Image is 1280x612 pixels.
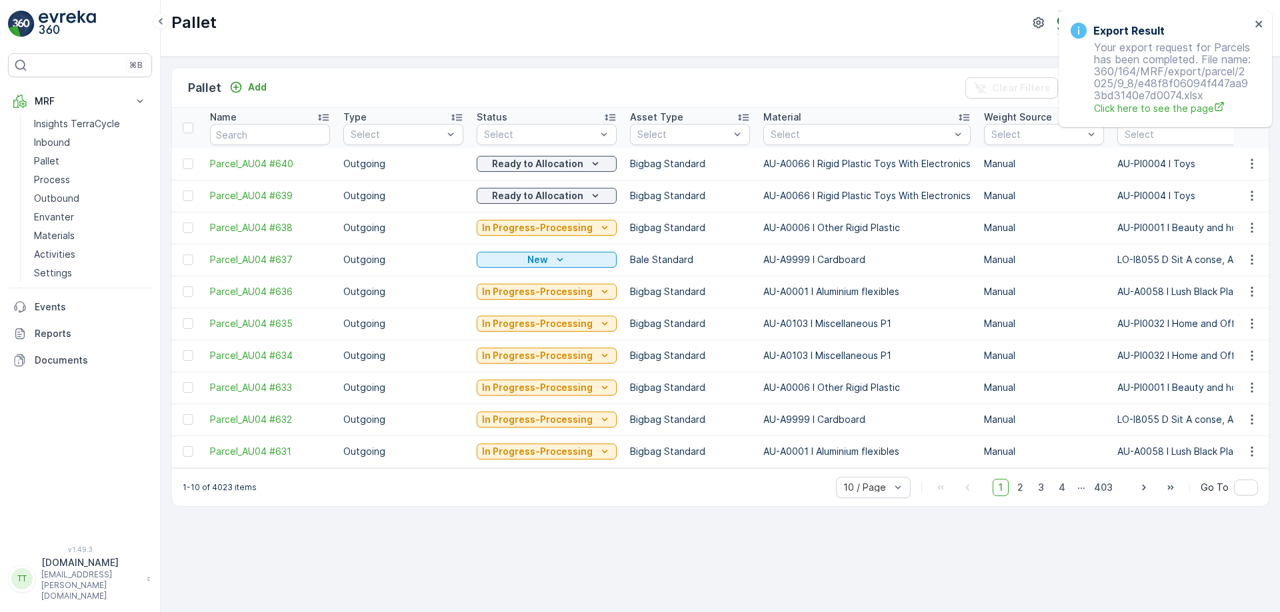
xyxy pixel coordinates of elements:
[129,60,143,71] p: ⌘B
[977,404,1111,436] td: Manual
[757,404,977,436] td: AU-A9999 I Cardboard
[337,404,470,436] td: Outgoing
[41,569,140,601] p: [EMAIL_ADDRESS][PERSON_NAME][DOMAIN_NAME]
[977,372,1111,404] td: Manual
[210,189,330,202] span: Parcel_AU04 #639
[1057,11,1269,35] button: Terracycle-AU04 - Sendable(+10:00)
[623,276,757,308] td: Bigbag Standard
[757,212,977,244] td: AU-A0006 I Other Rigid Plastic
[965,77,1058,99] button: Clear Filters
[477,252,617,268] button: New
[492,189,583,202] p: Ready to Allocation
[337,148,470,180] td: Outgoing
[1077,479,1085,496] p: ...
[492,157,583,170] p: Ready to Allocation
[337,276,470,308] td: Outgoing
[183,414,193,425] div: Toggle Row Selected
[1094,101,1251,115] a: Click here to see the page
[623,404,757,436] td: Bigbag Standard
[8,294,152,320] a: Events
[35,327,147,340] p: Reports
[34,136,70,149] p: Inbound
[477,380,617,396] button: In Progress-Processing
[35,95,125,108] p: MRF
[29,170,152,189] a: Process
[477,156,617,172] button: Ready to Allocation
[1057,15,1079,30] img: terracycle_logo.png
[188,79,221,97] p: Pallet
[171,12,217,33] p: Pallet
[1255,19,1264,31] button: close
[1032,479,1050,496] span: 3
[210,253,330,266] span: Parcel_AU04 #637
[757,436,977,467] td: AU-A0001 I Aluminium flexibles
[183,254,193,265] div: Toggle Row Selected
[484,128,596,141] p: Select
[29,189,152,208] a: Outbound
[477,188,617,204] button: Ready to Allocation
[757,180,977,212] td: AU-A0066 I Rigid Plastic Toys With Electronics
[337,436,470,467] td: Outgoing
[977,244,1111,276] td: Manual
[977,276,1111,308] td: Manual
[757,244,977,276] td: AU-A9999 I Cardboard
[34,192,79,205] p: Outbound
[210,381,330,394] a: Parcel_AU04 #633
[210,445,330,458] a: Parcel_AU04 #631
[337,244,470,276] td: Outgoing
[29,208,152,226] a: Envanter
[29,133,152,152] a: Inbound
[34,266,72,280] p: Settings
[477,220,617,236] button: In Progress-Processing
[977,436,1111,467] td: Manual
[351,128,443,141] p: Select
[477,111,507,124] p: Status
[29,115,152,133] a: Insights TerraCycle
[977,340,1111,372] td: Manual
[210,349,330,362] a: Parcel_AU04 #634
[8,556,152,601] button: TT[DOMAIN_NAME][EMAIL_ADDRESS][PERSON_NAME][DOMAIN_NAME]
[34,210,74,224] p: Envanter
[993,479,1009,496] span: 1
[977,308,1111,340] td: Manual
[337,340,470,372] td: Outgoing
[482,349,593,362] p: In Progress-Processing
[210,124,330,145] input: Search
[35,300,147,314] p: Events
[337,212,470,244] td: Outgoing
[34,248,75,261] p: Activities
[34,229,75,242] p: Materials
[984,111,1052,124] p: Weight Source
[34,173,70,186] p: Process
[183,350,193,361] div: Toggle Row Selected
[482,413,593,426] p: In Progress-Processing
[337,372,470,404] td: Outgoing
[210,413,330,426] span: Parcel_AU04 #632
[757,148,977,180] td: AU-A0066 I Rigid Plastic Toys With Electronics
[757,308,977,340] td: AU-A0103 I Miscellaneous P1
[8,545,152,553] span: v 1.49.3
[1053,479,1071,496] span: 4
[343,111,367,124] p: Type
[977,180,1111,212] td: Manual
[991,128,1083,141] p: Select
[477,316,617,332] button: In Progress-Processing
[210,157,330,170] span: Parcel_AU04 #640
[8,88,152,115] button: MRF
[482,445,593,458] p: In Progress-Processing
[482,221,593,234] p: In Progress-Processing
[763,111,801,124] p: Material
[29,226,152,245] a: Materials
[1201,481,1229,494] span: Go To
[183,158,193,169] div: Toggle Row Selected
[477,284,617,300] button: In Progress-Processing
[210,317,330,330] a: Parcel_AU04 #635
[527,253,548,266] p: New
[35,354,147,367] p: Documents
[482,317,593,330] p: In Progress-Processing
[34,117,120,131] p: Insights TerraCycle
[34,154,59,168] p: Pallet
